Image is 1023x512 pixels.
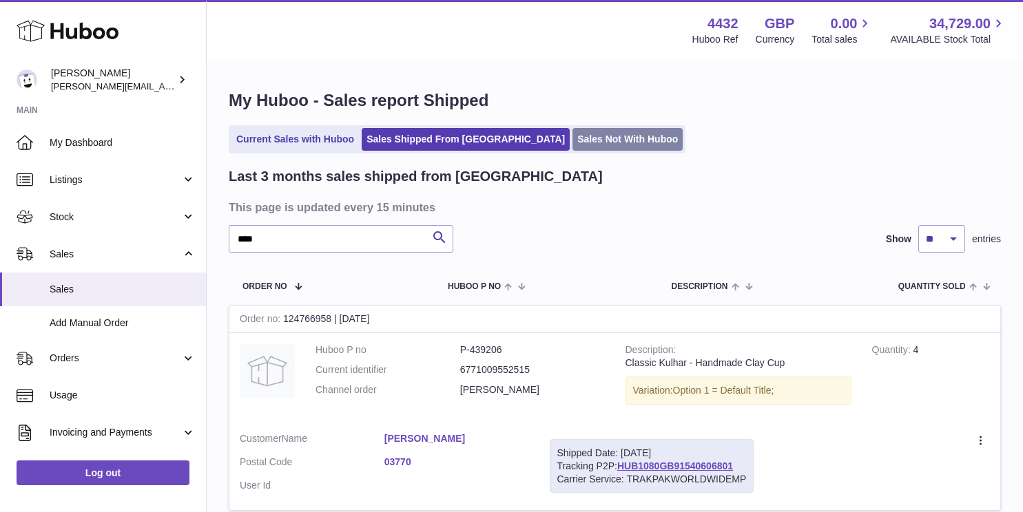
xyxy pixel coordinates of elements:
dd: 6771009552515 [460,363,605,376]
span: Option 1 = Default Title; [673,385,774,396]
dt: Name [240,432,384,449]
div: Carrier Service: TRAKPAKWORLDWIDEMP [557,473,747,486]
span: 34,729.00 [929,14,991,33]
span: Stock [50,211,181,224]
dt: Postal Code [240,456,384,472]
dd: [PERSON_NAME] [460,383,605,396]
dt: Current identifier [316,363,460,376]
span: Quantity Sold [898,282,966,291]
span: Sales [50,248,181,261]
a: 0.00 Total sales [812,14,873,46]
span: Customer [240,433,282,444]
a: Sales Shipped From [GEOGRAPHIC_DATA] [362,128,570,151]
img: akhil@amalachai.com [17,70,37,90]
dt: User Id [240,479,384,492]
dd: P-439206 [460,343,605,356]
dt: Huboo P no [316,343,460,356]
td: 4 [862,333,1000,422]
h1: My Huboo - Sales report Shipped [229,89,1001,111]
div: Shipped Date: [DATE] [557,447,747,460]
span: Add Manual Order [50,317,196,330]
span: 0.00 [831,14,858,33]
a: 34,729.00 AVAILABLE Stock Total [890,14,1006,46]
strong: Description [626,344,676,359]
span: Invoicing and Payments [50,426,181,439]
a: HUB1080GB91540606801 [617,460,733,471]
strong: GBP [765,14,794,33]
a: Sales Not With Huboo [572,128,683,151]
span: Orders [50,352,181,365]
label: Show [886,233,911,246]
div: [PERSON_NAME] [51,67,175,93]
span: [PERSON_NAME][EMAIL_ADDRESS][DOMAIN_NAME] [51,81,276,92]
strong: 4432 [707,14,738,33]
a: 03770 [384,456,529,469]
div: Classic Kulhar - Handmade Clay Cup [626,356,851,370]
span: Order No [242,282,287,291]
a: [PERSON_NAME] [384,432,529,445]
div: Tracking P2P: [550,439,754,493]
div: Huboo Ref [692,33,738,46]
span: Description [671,282,727,291]
div: 124766958 | [DATE] [229,306,1000,333]
span: entries [972,233,1001,246]
dt: Channel order [316,383,460,396]
a: Log out [17,460,189,485]
h3: This page is updated every 15 minutes [229,200,998,215]
span: Total sales [812,33,873,46]
span: Listings [50,173,181,186]
h2: Last 3 months sales shipped from [GEOGRAPHIC_DATA] [229,167,603,186]
a: Current Sales with Huboo [231,128,359,151]
span: Huboo P no [448,282,501,291]
div: Variation: [626,376,851,405]
img: no-photo.jpg [240,343,295,398]
span: Usage [50,389,196,402]
span: Sales [50,283,196,296]
span: My Dashboard [50,136,196,149]
strong: Quantity [872,344,913,359]
div: Currency [756,33,795,46]
span: AVAILABLE Stock Total [890,33,1006,46]
strong: Order no [240,313,283,328]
